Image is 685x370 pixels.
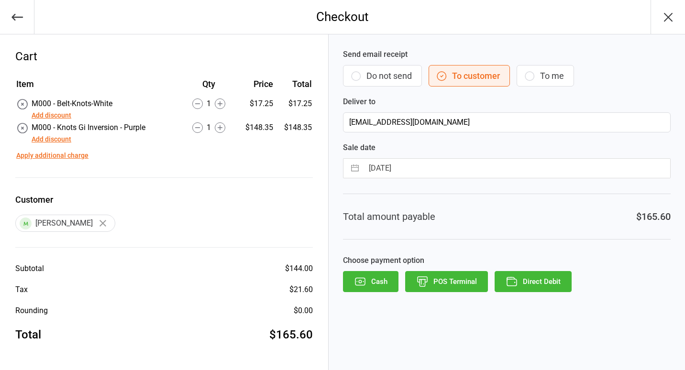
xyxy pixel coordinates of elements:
div: $144.00 [285,263,313,274]
button: Add discount [32,110,71,120]
div: Subtotal [15,263,44,274]
span: M000 - Belt-Knots-White [32,99,112,108]
label: Send email receipt [343,49,671,60]
button: Do not send [343,65,422,87]
div: [PERSON_NAME] [15,215,115,232]
div: Total [15,326,41,343]
label: Choose payment option [343,255,671,266]
div: $17.25 [237,98,273,109]
label: Customer [15,193,313,206]
input: Customer Email [343,112,671,132]
label: Deliver to [343,96,671,108]
div: $165.60 [636,209,671,224]
div: 1 [181,122,236,133]
button: Direct Debit [495,271,572,292]
th: Qty [181,77,236,97]
div: $148.35 [237,122,273,133]
div: Total amount payable [343,209,435,224]
div: Price [237,77,273,90]
div: $21.60 [289,284,313,295]
th: Item [16,77,180,97]
span: M000 - Knots Gi Inversion - Purple [32,123,145,132]
button: POS Terminal [405,271,488,292]
button: To me [517,65,574,87]
label: Sale date [343,142,671,153]
td: $148.35 [277,122,312,145]
div: Tax [15,284,28,295]
button: Add discount [32,134,71,144]
div: 1 [181,98,236,109]
button: Cash [343,271,398,292]
div: $0.00 [294,305,313,316]
div: $165.60 [269,326,313,343]
th: Total [277,77,312,97]
td: $17.25 [277,98,312,121]
button: Apply additional charge [16,151,88,161]
div: Cart [15,48,313,65]
div: Rounding [15,305,48,316]
button: To customer [429,65,510,87]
